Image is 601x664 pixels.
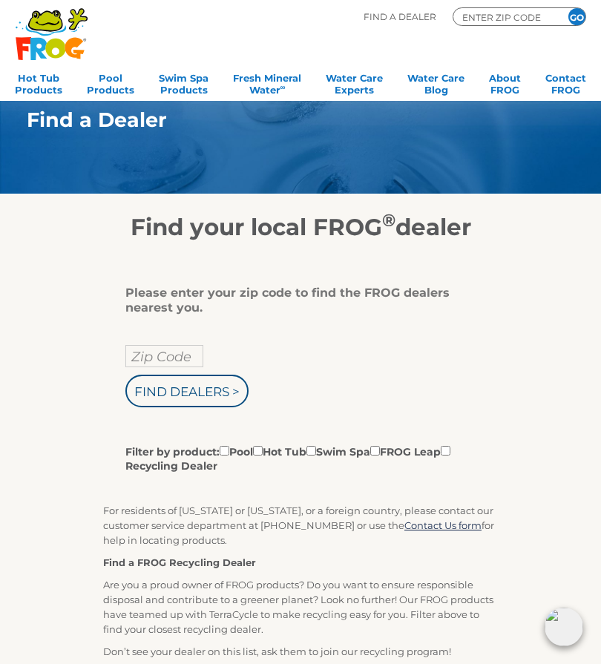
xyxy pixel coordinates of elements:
a: Water CareExperts [326,68,383,97]
strong: Find a FROG Recycling Dealer [103,556,256,568]
a: Contact Us form [404,519,482,531]
input: Filter by product:PoolHot TubSwim SpaFROG LeapRecycling Dealer [441,446,450,456]
a: Fresh MineralWater∞ [233,68,301,97]
p: For residents of [US_STATE] or [US_STATE], or a foreign country, please contact our customer serv... [103,503,498,548]
input: Filter by product:PoolHot TubSwim SpaFROG LeapRecycling Dealer [220,446,229,456]
sup: ® [382,209,395,231]
label: Filter by product: Pool Hot Tub Swim Spa FROG Leap Recycling Dealer [125,443,464,473]
input: Filter by product:PoolHot TubSwim SpaFROG LeapRecycling Dealer [253,446,263,456]
p: Find A Dealer [364,7,436,26]
input: Zip Code Form [461,10,550,24]
a: AboutFROG [489,68,521,97]
a: PoolProducts [87,68,134,97]
input: Filter by product:PoolHot TubSwim SpaFROG LeapRecycling Dealer [306,446,316,456]
a: Water CareBlog [407,68,464,97]
sup: ∞ [280,83,286,91]
p: Don’t see your dealer on this list, ask them to join our recycling program! [103,644,498,659]
a: ContactFROG [545,68,586,97]
img: openIcon [545,608,583,646]
p: Are you a proud owner of FROG products? Do you want to ensure responsible disposal and contribute... [103,577,498,637]
input: Filter by product:PoolHot TubSwim SpaFROG LeapRecycling Dealer [370,446,380,456]
h2: Find your local FROG dealer [4,213,597,241]
input: Find Dealers > [125,375,249,407]
h1: Find a Dealer [27,108,537,131]
input: GO [568,8,585,25]
a: Swim SpaProducts [159,68,208,97]
a: Hot TubProducts [15,68,62,97]
div: Please enter your zip code to find the FROG dealers nearest you. [125,286,464,315]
